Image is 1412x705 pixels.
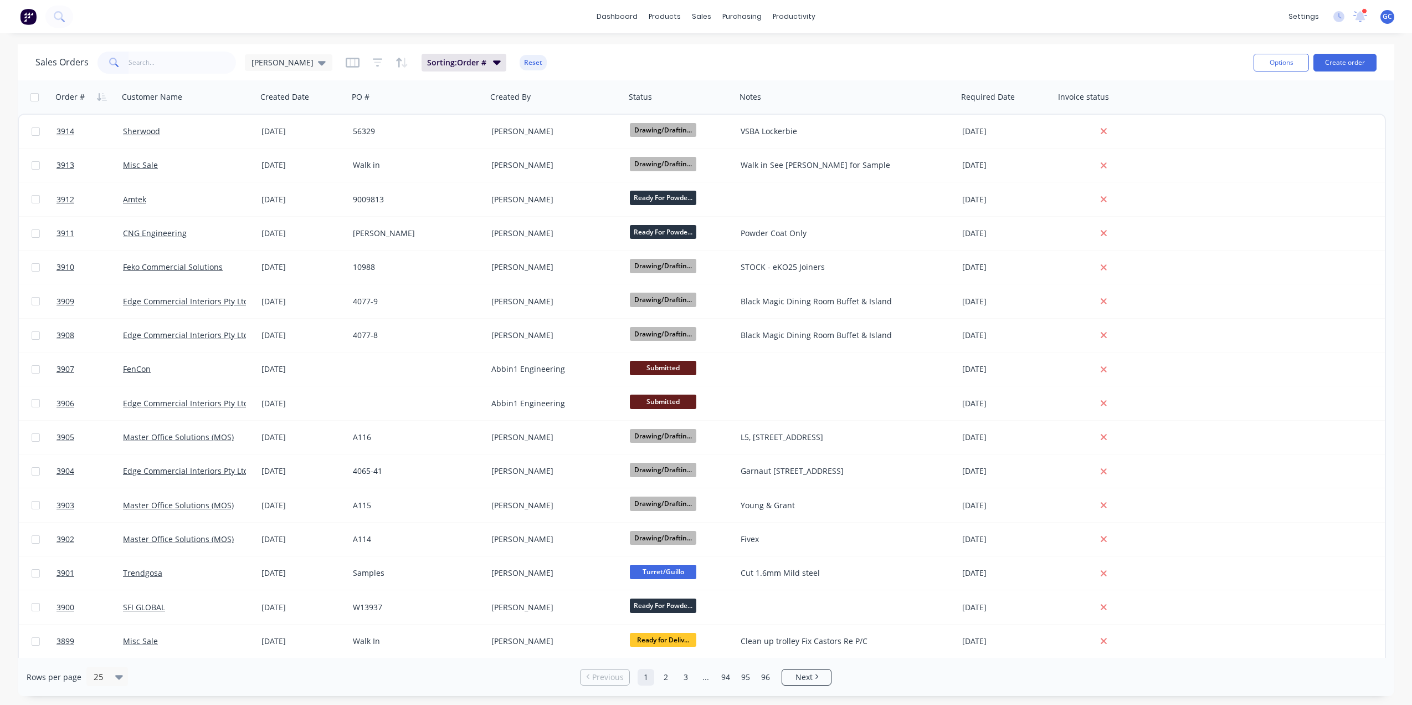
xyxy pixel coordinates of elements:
[129,52,237,74] input: Search...
[962,330,1050,341] div: [DATE]
[123,296,249,306] a: Edge Commercial Interiors Pty Ltd
[630,463,696,477] span: Drawing/Draftin...
[741,534,943,545] div: Fivex
[261,568,344,579] div: [DATE]
[123,398,249,408] a: Edge Commercial Interiors Pty Ltd
[251,57,314,68] span: [PERSON_NAME]
[630,191,696,205] span: Ready For Powde...
[57,364,74,375] span: 3907
[962,398,1050,409] div: [DATE]
[962,296,1050,307] div: [DATE]
[757,669,774,686] a: Page 96
[261,160,344,171] div: [DATE]
[57,454,123,488] a: 3904
[261,602,344,613] div: [DATE]
[57,126,74,137] span: 3914
[962,466,1050,477] div: [DATE]
[962,432,1050,443] div: [DATE]
[261,364,344,375] div: [DATE]
[962,568,1050,579] div: [DATE]
[123,126,160,136] a: Sherwood
[57,489,123,522] a: 3903
[962,194,1050,205] div: [DATE]
[741,262,943,273] div: STOCK - eKO25 Joiners
[741,160,943,171] div: Walk in See [PERSON_NAME] for Sample
[741,330,943,341] div: Black Magic Dining Room Buffet & Island
[491,330,614,341] div: [PERSON_NAME]
[57,183,123,216] a: 3912
[491,398,614,409] div: Abbin1 Engineering
[697,669,714,686] a: Jump forward
[57,217,123,250] a: 3911
[741,636,943,647] div: Clean up trolley Fix Castors Re P/C
[741,126,943,137] div: VSBA Lockerbie
[353,194,476,205] div: 9009813
[123,160,158,170] a: Misc Sale
[576,669,836,686] ul: Pagination
[123,432,234,442] a: Master Office Solutions (MOS)
[591,8,643,25] a: dashboard
[57,421,123,454] a: 3905
[261,466,344,477] div: [DATE]
[353,568,476,579] div: Samples
[1383,12,1392,22] span: GC
[123,194,146,205] a: Amtek
[57,296,74,307] span: 3909
[57,625,123,658] a: 3899
[782,672,831,683] a: Next page
[353,534,476,545] div: A114
[1254,54,1309,71] button: Options
[122,91,182,103] div: Customer Name
[491,534,614,545] div: [PERSON_NAME]
[261,228,344,239] div: [DATE]
[261,262,344,273] div: [DATE]
[261,194,344,205] div: [DATE]
[422,54,506,71] button: Sorting:Order #
[741,500,943,511] div: Young & Grant
[741,228,943,239] div: Powder Coat Only
[491,432,614,443] div: [PERSON_NAME]
[353,602,476,613] div: W13937
[962,602,1050,613] div: [DATE]
[123,500,234,510] a: Master Office Solutions (MOS)
[57,398,74,409] span: 3906
[20,8,37,25] img: Factory
[353,330,476,341] div: 4077-8
[261,398,344,409] div: [DATE]
[962,534,1050,545] div: [DATE]
[630,429,696,443] span: Drawing/Draftin...
[353,466,476,477] div: 4065-41
[737,669,754,686] a: Page 95
[491,160,614,171] div: [PERSON_NAME]
[123,568,162,578] a: Trendgosa
[57,352,123,386] a: 3907
[491,262,614,273] div: [PERSON_NAME]
[261,534,344,545] div: [DATE]
[491,364,614,375] div: Abbin1 Engineering
[27,672,81,683] span: Rows per page
[630,259,696,273] span: Drawing/Draftin...
[630,565,696,579] span: Turret/Guillo
[741,568,943,579] div: Cut 1.6mm Mild steel
[57,523,123,556] a: 3902
[353,636,476,647] div: Walk In
[57,319,123,352] a: 3908
[686,8,717,25] div: sales
[57,160,74,171] span: 3913
[962,126,1050,137] div: [DATE]
[962,228,1050,239] div: [DATE]
[630,327,696,341] span: Drawing/Draftin...
[123,364,151,374] a: FenCon
[57,432,74,443] span: 3905
[352,91,369,103] div: PO #
[353,228,476,239] div: [PERSON_NAME]
[57,194,74,205] span: 3912
[581,672,629,683] a: Previous page
[638,669,654,686] a: Page 1 is your current page
[57,285,123,318] a: 3909
[717,669,734,686] a: Page 94
[57,330,74,341] span: 3908
[57,591,123,624] a: 3900
[630,361,696,375] span: Submitted
[643,8,686,25] div: products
